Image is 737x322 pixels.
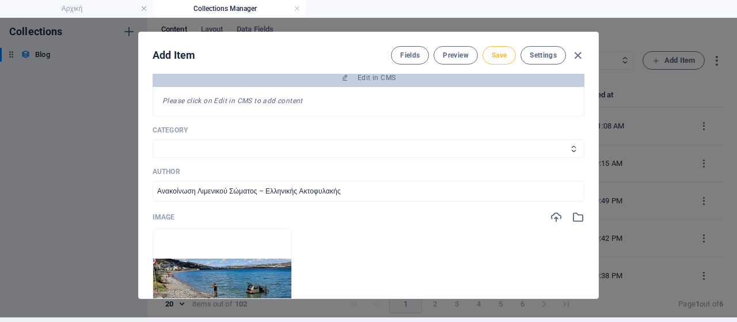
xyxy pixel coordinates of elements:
h4: Collections Manager [153,2,306,15]
button: Edit in CMS [153,69,584,87]
i: Select from file manager or stock photos [572,211,584,223]
button: Preview [434,46,477,65]
span: Settings [530,51,557,60]
span: Save [492,51,507,60]
em: Please click on Edit in CMS to add content [162,97,303,105]
p: Author [153,167,584,176]
h2: Add Item [153,48,195,62]
span: Fields [400,51,420,60]
button: Settings [521,46,566,65]
button: Save [483,46,516,65]
span: Preview [443,51,468,60]
p: Image [153,213,175,222]
p: Category [153,126,584,135]
span: Edit in CMS [358,73,396,82]
button: Fields [391,46,429,65]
